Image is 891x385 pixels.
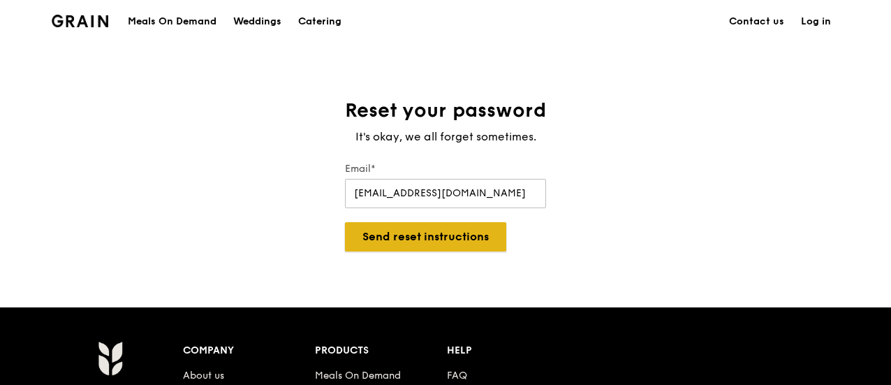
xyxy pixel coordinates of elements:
div: Weddings [233,1,281,43]
button: Send reset instructions [345,222,506,252]
div: Company [183,341,315,361]
a: Weddings [225,1,290,43]
img: Grain [98,341,122,376]
a: Log in [793,1,839,43]
h1: Reset your password [334,98,557,123]
img: Grain [52,15,108,27]
div: Meals On Demand [128,1,216,43]
div: Help [447,341,579,361]
span: It's okay, we all forget sometimes. [355,130,536,143]
a: Catering [290,1,350,43]
div: Products [315,341,447,361]
div: Catering [298,1,341,43]
a: About us [183,370,224,382]
a: Contact us [721,1,793,43]
label: Email* [345,162,546,176]
a: FAQ [447,370,467,382]
a: Meals On Demand [315,370,401,382]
